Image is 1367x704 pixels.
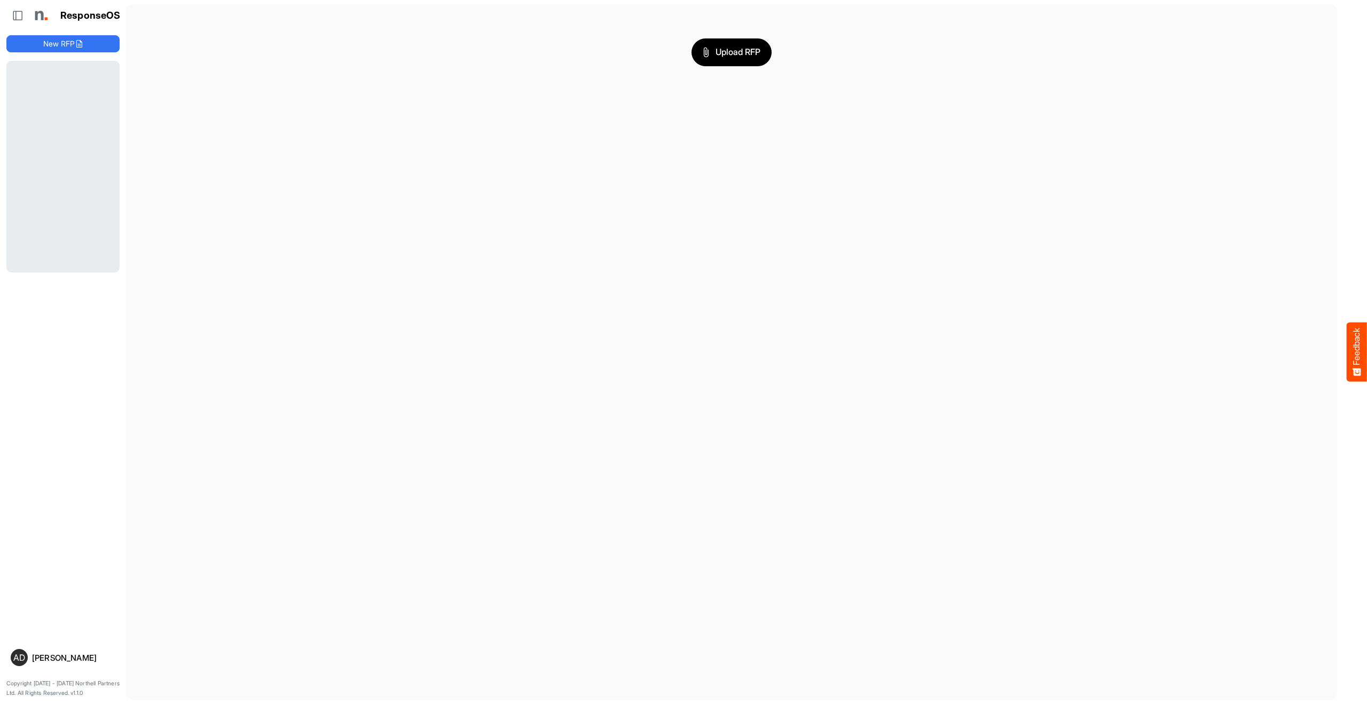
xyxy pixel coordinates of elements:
[6,35,120,52] button: New RFP
[692,38,772,66] button: Upload RFP
[13,653,25,662] span: AD
[29,5,51,26] img: Northell
[32,654,115,662] div: [PERSON_NAME]
[6,61,120,272] div: Loading...
[60,10,121,21] h1: ResponseOS
[1347,323,1367,382] button: Feedback
[6,679,120,698] p: Copyright [DATE] - [DATE] Northell Partners Ltd. All Rights Reserved. v1.1.0
[703,45,760,59] span: Upload RFP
